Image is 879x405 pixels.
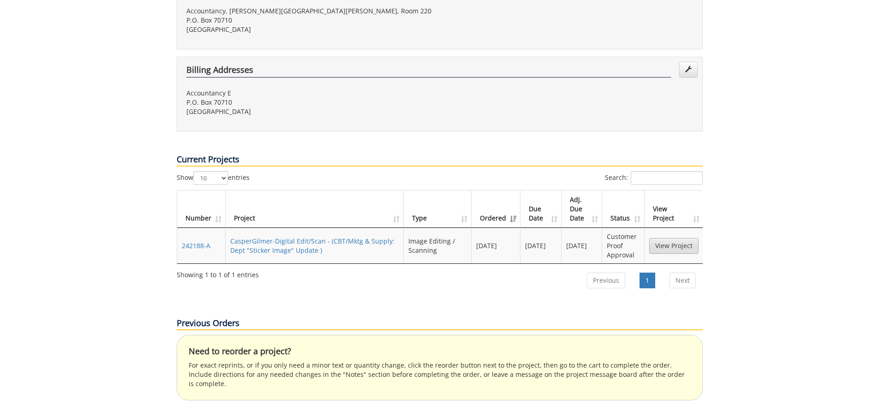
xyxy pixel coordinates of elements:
p: Previous Orders [177,317,703,330]
th: Status: activate to sort column ascending [602,191,644,228]
td: [DATE] [562,228,603,263]
a: View Project [649,238,699,254]
div: Showing 1 to 1 of 1 entries [177,267,259,280]
p: Current Projects [177,154,703,167]
p: [GEOGRAPHIC_DATA] [186,25,433,34]
p: [GEOGRAPHIC_DATA] [186,107,433,116]
p: P.O. Box 70710 [186,16,433,25]
a: 242188-A [182,241,210,250]
a: Next [670,273,696,288]
td: [DATE] [520,228,562,263]
h4: Need to reorder a project? [189,347,691,356]
th: Ordered: activate to sort column ascending [472,191,520,228]
a: CasperGilmer-Digital Edit/Scan - (CBT/Mktg & Supply: Dept "Sticker Image" Update ) [230,237,395,255]
label: Show entries [177,171,250,185]
th: Type: activate to sort column ascending [404,191,472,228]
td: [DATE] [472,228,520,263]
th: Number: activate to sort column ascending [177,191,226,228]
label: Search: [605,171,703,185]
p: Accountancy E [186,89,433,98]
a: 1 [640,273,655,288]
select: Showentries [193,171,228,185]
h4: Billing Addresses [186,66,671,77]
th: View Project: activate to sort column ascending [645,191,703,228]
th: Project: activate to sort column ascending [226,191,404,228]
a: Previous [587,273,625,288]
td: Customer Proof Approval [602,228,644,263]
td: Image Editing / Scanning [404,228,472,263]
p: P.O. Box 70710 [186,98,433,107]
th: Due Date: activate to sort column ascending [520,191,562,228]
p: Accountancy, [PERSON_NAME][GEOGRAPHIC_DATA][PERSON_NAME], Room 220 [186,6,433,16]
input: Search: [631,171,703,185]
th: Adj. Due Date: activate to sort column ascending [562,191,603,228]
a: Edit Addresses [679,62,698,77]
p: For exact reprints, or if you only need a minor text or quantity change, click the reorder button... [189,361,691,388]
